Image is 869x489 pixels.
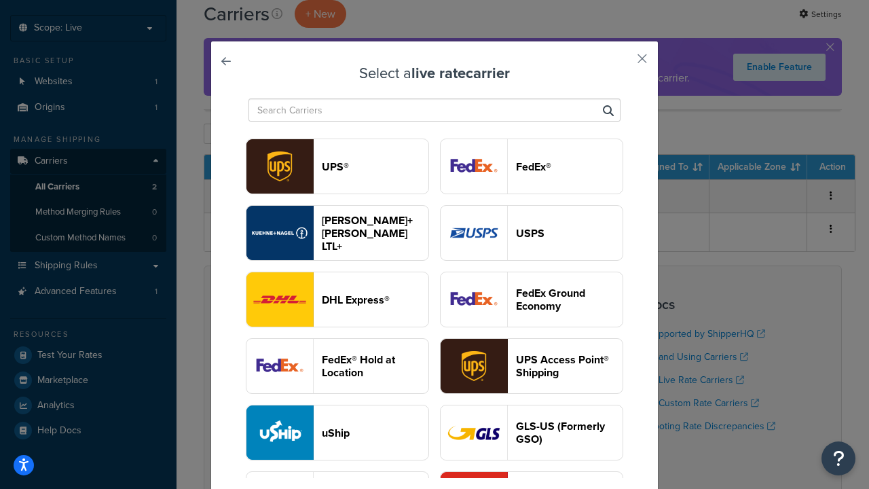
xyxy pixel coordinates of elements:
img: fedExLocation logo [246,339,313,393]
header: [PERSON_NAME]+[PERSON_NAME] LTL+ [322,214,428,253]
button: Open Resource Center [821,441,855,475]
img: fedEx logo [441,139,507,194]
button: uShip logouShip [246,405,429,460]
button: fedExLocation logoFedEx® Hold at Location [246,338,429,394]
header: FedEx® Hold at Location [322,353,428,379]
img: ups logo [246,139,313,194]
img: usps logo [441,206,507,260]
button: fedEx logoFedEx® [440,139,623,194]
button: smartPost logoFedEx Ground Economy [440,272,623,327]
button: reTransFreight logo[PERSON_NAME]+[PERSON_NAME] LTL+ [246,205,429,261]
strong: live rate carrier [411,62,510,84]
button: usps logoUSPS [440,205,623,261]
header: FedEx Ground Economy [516,287,623,312]
button: accessPoint logoUPS Access Point® Shipping [440,338,623,394]
header: UPS® [322,160,428,173]
input: Search Carriers [248,98,621,122]
button: ups logoUPS® [246,139,429,194]
header: uShip [322,427,428,439]
img: dhl logo [246,272,313,327]
img: smartPost logo [441,272,507,327]
img: uShip logo [246,405,313,460]
img: gso logo [441,405,507,460]
header: UPS Access Point® Shipping [516,353,623,379]
img: reTransFreight logo [246,206,313,260]
header: DHL Express® [322,293,428,306]
header: FedEx® [516,160,623,173]
img: accessPoint logo [441,339,507,393]
header: GLS-US (Formerly GSO) [516,420,623,446]
h3: Select a [245,65,624,81]
button: gso logoGLS-US (Formerly GSO) [440,405,623,460]
header: USPS [516,227,623,240]
button: dhl logoDHL Express® [246,272,429,327]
